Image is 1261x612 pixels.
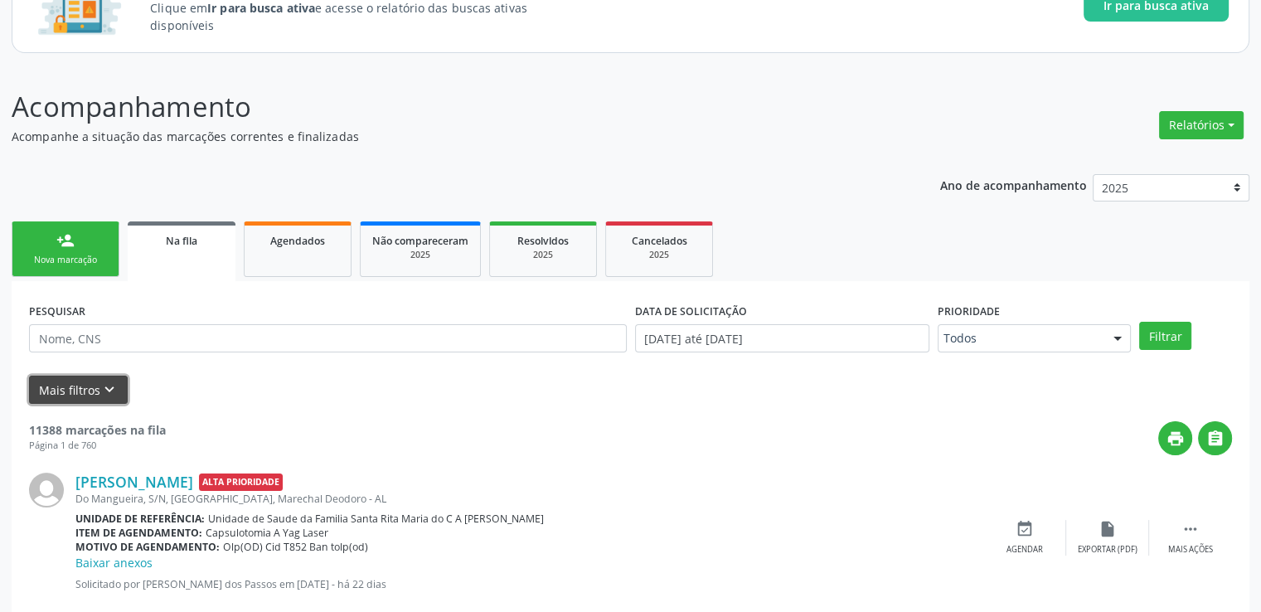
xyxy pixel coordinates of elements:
input: Selecione um intervalo [635,324,929,352]
div: 2025 [372,249,468,261]
div: Exportar (PDF) [1078,544,1137,556]
button: Filtrar [1139,322,1191,350]
div: Mais ações [1168,544,1213,556]
p: Solicitado por [PERSON_NAME] dos Passos em [DATE] - há 22 dias [75,577,983,591]
div: 2025 [502,249,584,261]
button: Mais filtroskeyboard_arrow_down [29,376,128,405]
i: insert_drive_file [1099,520,1117,538]
span: Alta Prioridade [199,474,283,491]
span: Cancelados [632,234,687,248]
div: Agendar [1006,544,1043,556]
span: Unidade de Saude da Familia Santa Rita Maria do C A [PERSON_NAME] [208,512,544,526]
div: Página 1 de 760 [29,439,166,453]
i: print [1166,430,1185,448]
span: Olp(OD) Cid T852 Ban tolp(od) [223,540,368,554]
i: keyboard_arrow_down [100,381,119,399]
span: Agendados [270,234,325,248]
button: print [1158,421,1192,455]
div: 2025 [618,249,701,261]
input: Nome, CNS [29,324,627,352]
p: Acompanhe a situação das marcações correntes e finalizadas [12,128,878,145]
label: PESQUISAR [29,299,85,324]
div: person_add [56,231,75,250]
img: img [29,473,64,508]
strong: 11388 marcações na fila [29,422,166,438]
i:  [1181,520,1200,538]
i: event_available [1016,520,1034,538]
a: [PERSON_NAME] [75,473,193,491]
div: Nova marcação [24,254,107,266]
label: Prioridade [938,299,1000,324]
span: Na fila [166,234,197,248]
a: Baixar anexos [75,555,153,571]
b: Item de agendamento: [75,526,202,540]
span: Capsulotomia A Yag Laser [206,526,328,540]
label: DATA DE SOLICITAÇÃO [635,299,747,324]
b: Motivo de agendamento: [75,540,220,554]
button:  [1198,421,1232,455]
span: Não compareceram [372,234,468,248]
button: Relatórios [1159,111,1244,139]
div: Do Mangueira, S/N, [GEOGRAPHIC_DATA], Marechal Deodoro - AL [75,492,983,506]
span: Todos [943,330,1098,347]
span: Resolvidos [517,234,569,248]
p: Acompanhamento [12,86,878,128]
p: Ano de acompanhamento [940,174,1087,195]
b: Unidade de referência: [75,512,205,526]
i:  [1206,430,1225,448]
